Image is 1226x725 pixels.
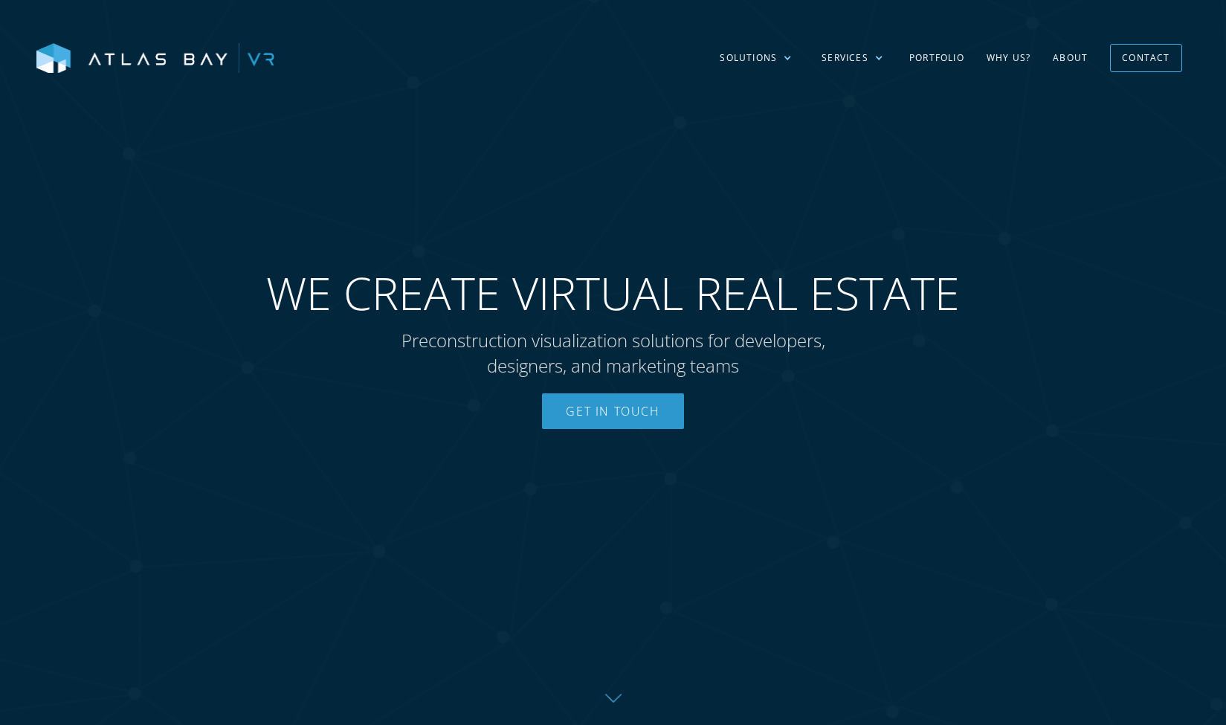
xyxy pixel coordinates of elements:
p: Preconstruction visualization solutions for developers, designers, and marketing teams [372,328,855,378]
a: Why US? [975,36,1042,80]
a: Portfolio [898,36,975,80]
div: Services [822,51,868,65]
a: About [1042,36,1099,80]
span: WE CREATE VIRTUAL REAL ESTATE [266,266,960,320]
a: Contact [1110,44,1181,71]
div: Solutions [720,51,777,65]
img: Atlas Bay VR Logo [36,43,274,74]
div: Services [807,36,898,80]
a: Get In Touch [542,393,683,429]
img: Down further on page [605,694,622,703]
div: Solutions [705,36,807,80]
div: Contact [1122,46,1169,69]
